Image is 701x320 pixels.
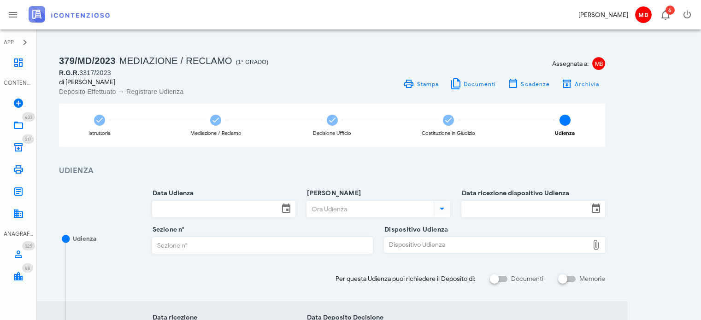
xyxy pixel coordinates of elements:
[88,131,111,136] div: Istruttoria
[422,131,475,136] div: Costituzione in Giudizio
[511,274,543,284] label: Documenti
[635,6,652,23] span: MB
[307,201,432,217] input: Ora Udienza
[555,131,575,136] div: Udienza
[552,59,589,69] span: Assegnata a:
[520,81,550,87] span: Scadenze
[59,77,327,87] div: di [PERSON_NAME]
[190,131,242,136] div: Mediazione / Reclamo
[313,131,351,136] div: Decisione Ufficio
[59,68,327,77] div: 3317/2023
[59,56,116,66] span: 379/MD/2023
[59,87,327,96] div: Deposito Effettuato → Registrare Udienza
[384,238,589,252] div: Dispositivo Udienza
[25,243,32,249] span: 325
[560,115,571,126] span: 5
[25,136,31,142] span: 317
[579,274,605,284] label: Memorie
[654,4,676,26] button: Distintivo
[25,114,32,120] span: 633
[59,69,79,76] span: R.G.R.
[236,59,269,65] span: (1° Grado)
[304,189,361,198] label: [PERSON_NAME]
[336,274,475,284] span: Per questa Udienza puoi richiedere il Deposito di:
[22,263,33,273] span: Distintivo
[444,77,502,90] button: Documenti
[416,81,439,87] span: Stampa
[578,10,628,20] div: [PERSON_NAME]
[22,241,35,250] span: Distintivo
[29,6,110,23] img: logo-text-2x.png
[153,238,373,253] input: Sezione n°
[666,6,675,15] span: Distintivo
[463,81,496,87] span: Documenti
[382,225,448,234] label: Dispositivo Udienza
[22,134,34,144] span: Distintivo
[502,77,556,90] button: Scadenze
[632,4,654,26] button: MB
[25,265,30,271] span: 88
[73,234,96,244] div: Udienza
[59,165,605,177] h3: Udienza
[4,79,33,87] div: CONTENZIOSO
[555,77,605,90] button: Archivia
[150,225,185,234] label: Sezione n°
[22,112,35,122] span: Distintivo
[574,81,600,87] span: Archivia
[119,56,232,66] span: Mediazione / Reclamo
[4,230,33,238] div: ANAGRAFICA
[398,77,444,90] a: Stampa
[592,57,605,70] span: MB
